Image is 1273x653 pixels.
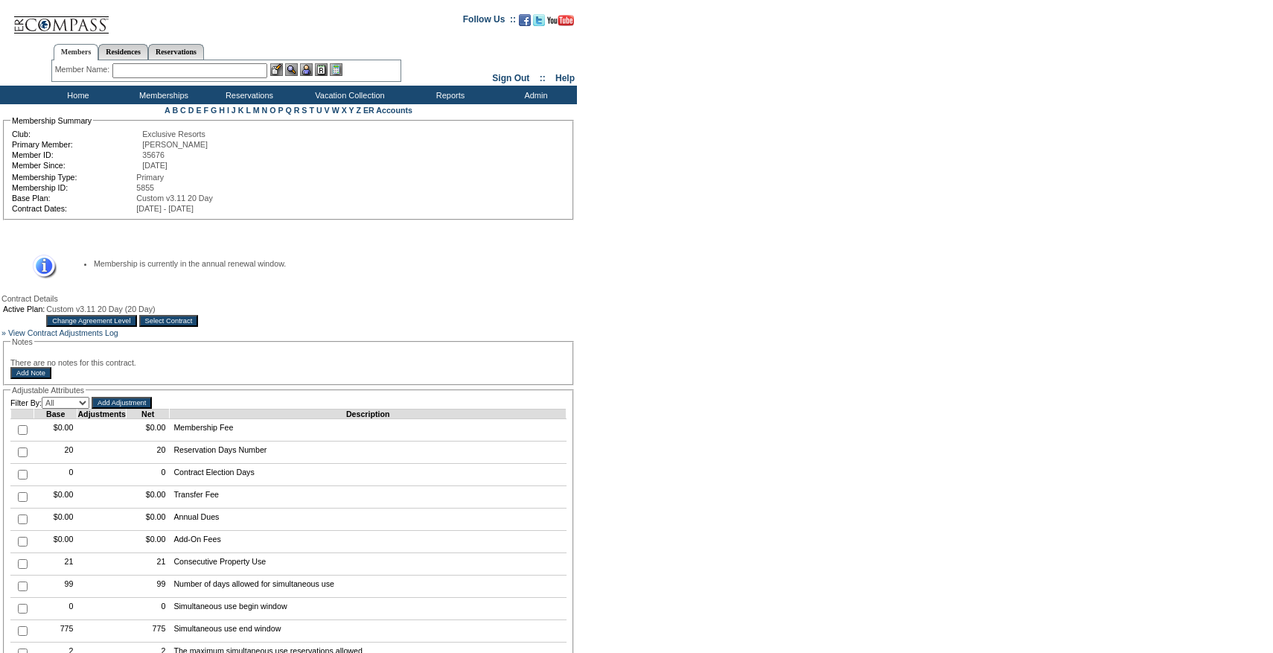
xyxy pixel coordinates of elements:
li: Membership is currently in the annual renewal window. [94,259,552,268]
td: $0.00 [34,486,77,509]
td: 0 [34,464,77,486]
td: $0.00 [34,531,77,553]
td: Contract Election Days [170,464,567,486]
td: Reservation Days Number [170,442,567,464]
a: R [294,106,300,115]
td: Annual Dues [170,509,567,531]
a: L [246,106,250,115]
td: Memberships [119,86,205,104]
img: Subscribe to our YouTube Channel [547,15,574,26]
td: $0.00 [126,509,169,531]
td: Reports [406,86,491,104]
a: V [325,106,330,115]
td: Transfer Fee [170,486,567,509]
a: T [309,106,314,115]
img: Impersonate [300,63,313,76]
span: There are no notes for this contract. [10,358,136,367]
a: K [238,106,244,115]
a: H [219,106,225,115]
a: I [227,106,229,115]
span: [DATE] - [DATE] [136,204,194,213]
td: $0.00 [126,531,169,553]
div: Member Name: [55,63,112,76]
a: X [342,106,347,115]
a: M [253,106,260,115]
a: J [232,106,236,115]
a: N [262,106,268,115]
td: Filter By: [10,397,89,409]
span: Exclusive Resorts [142,130,205,138]
a: Q [285,106,291,115]
a: Y [349,106,354,115]
td: Membership Fee [170,419,567,442]
a: U [316,106,322,115]
a: Follow us on Twitter [533,19,545,28]
a: Subscribe to our YouTube Channel [547,19,574,28]
div: Contract Details [1,294,575,303]
legend: Membership Summary [10,116,93,125]
span: Custom v3.11 20 Day (20 Day) [46,305,155,313]
img: Follow us on Twitter [533,14,545,26]
td: Vacation Collection [290,86,406,104]
td: 0 [126,598,169,620]
a: G [211,106,217,115]
img: View [285,63,298,76]
td: Description [170,410,567,419]
a: P [278,106,284,115]
td: 20 [34,442,77,464]
td: 99 [34,576,77,598]
td: $0.00 [126,486,169,509]
td: Club: [12,130,141,138]
td: Primary Member: [12,140,141,149]
td: Net [126,410,169,419]
td: 21 [34,553,77,576]
input: Add Note [10,367,51,379]
a: S [301,106,307,115]
span: :: [540,73,546,83]
a: Help [555,73,575,83]
td: Admin [491,86,577,104]
td: Contract Dates: [12,204,135,213]
span: 5855 [136,183,154,192]
td: Adjustments [77,410,127,419]
td: Follow Us :: [463,13,516,31]
img: b_calculator.gif [330,63,342,76]
td: 775 [34,620,77,643]
img: Reservations [315,63,328,76]
td: Membership ID: [12,183,135,192]
td: 21 [126,553,169,576]
td: 99 [126,576,169,598]
a: W [332,106,339,115]
td: Add-On Fees [170,531,567,553]
a: A [165,106,170,115]
td: $0.00 [126,419,169,442]
img: Become our fan on Facebook [519,14,531,26]
a: O [269,106,275,115]
td: Member Since: [12,161,141,170]
td: $0.00 [34,419,77,442]
td: $0.00 [34,509,77,531]
legend: Adjustable Attributes [10,386,86,395]
input: Select Contract [139,315,199,327]
img: b_edit.gif [270,63,283,76]
span: Primary [136,173,164,182]
a: Z [356,106,361,115]
td: Number of days allowed for simultaneous use [170,576,567,598]
img: Information Message [23,255,57,279]
td: Base Plan: [12,194,135,203]
td: Simultaneous use end window [170,620,567,643]
td: Home [33,86,119,104]
legend: Notes [10,337,34,346]
td: Reservations [205,86,290,104]
span: 35676 [142,150,165,159]
a: ER Accounts [363,106,412,115]
td: 0 [126,464,169,486]
a: Reservations [148,44,204,60]
span: [PERSON_NAME] [142,140,208,149]
td: Base [34,410,77,419]
a: F [203,106,208,115]
a: Members [54,44,99,60]
input: Change Agreement Level [46,315,136,327]
span: Custom v3.11 20 Day [136,194,212,203]
td: Member ID: [12,150,141,159]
